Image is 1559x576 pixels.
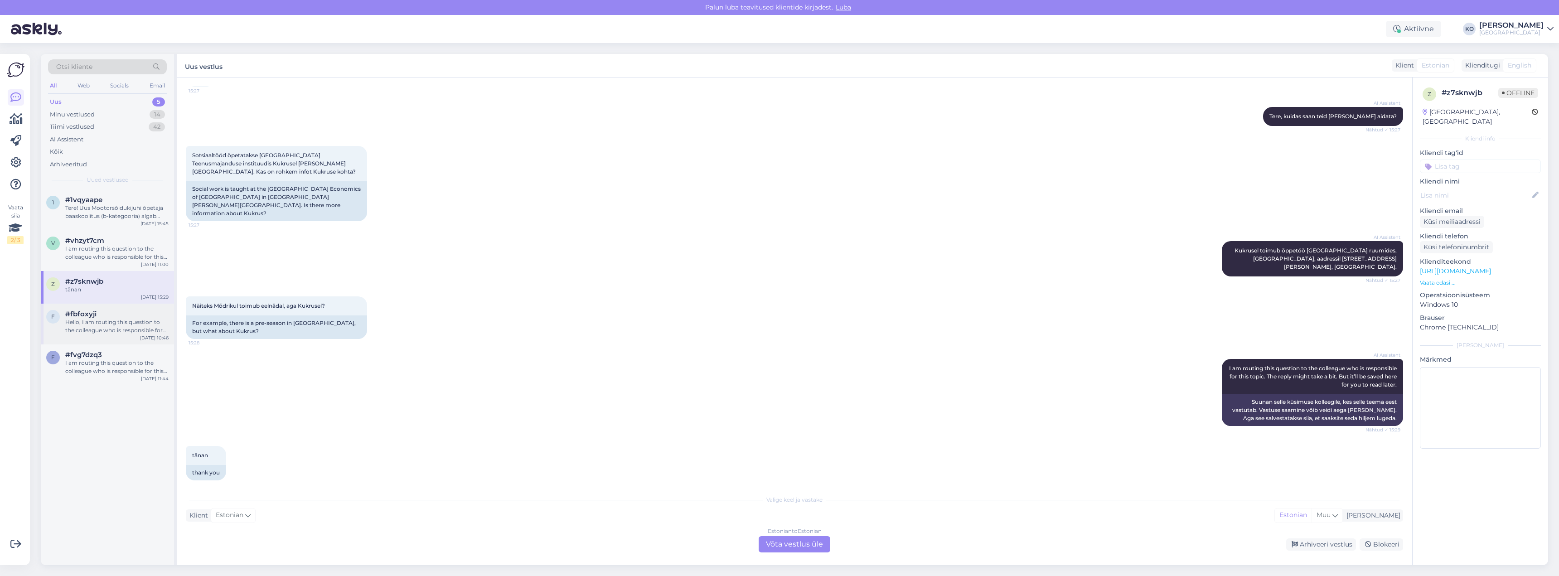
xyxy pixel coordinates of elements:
[1479,22,1544,29] div: [PERSON_NAME]
[65,245,169,261] div: I am routing this question to the colleague who is responsible for this topic. The reply might ta...
[1343,511,1400,520] div: [PERSON_NAME]
[141,294,169,300] div: [DATE] 15:29
[51,240,55,247] span: v
[148,80,167,92] div: Email
[186,511,208,520] div: Klient
[192,302,325,309] span: Näiteks Mõdrikul toimub eelnädal, aga Kukrusel?
[759,536,830,552] div: Võta vestlus üle
[1422,61,1449,70] span: Estonian
[1386,21,1441,37] div: Aktiivne
[1420,267,1491,275] a: [URL][DOMAIN_NAME]
[186,465,226,480] div: thank you
[1269,113,1397,120] span: Tere, kuidas saan teid [PERSON_NAME] aidata?
[189,87,223,94] span: 15:27
[1275,508,1312,522] div: Estonian
[1479,22,1554,36] a: [PERSON_NAME][GEOGRAPHIC_DATA]
[192,152,356,175] span: Sotsiaaltööd õpetatakse [GEOGRAPHIC_DATA] Teenusmajanduse instituudis Kukrusel [PERSON_NAME][GEOG...
[65,204,169,220] div: Tere! Uus Mootorsõidukijuhi õpetaja baaskoolitus (b-kategooria) algab 2026. a-l. Koolitus avataks...
[1428,91,1431,97] span: z
[1420,206,1541,216] p: Kliendi email
[1420,148,1541,158] p: Kliendi tag'id
[65,237,104,245] span: #vhzyt7cm
[1420,257,1541,266] p: Klienditeekond
[140,334,169,341] div: [DATE] 10:46
[141,261,169,268] div: [DATE] 11:00
[50,147,63,156] div: Kõik
[1235,247,1398,270] span: Kukrusel toimub õppetöö [GEOGRAPHIC_DATA] ruumides, [GEOGRAPHIC_DATA], aadressil [STREET_ADDRESS]...
[65,318,169,334] div: Hello, I am routing this question to the colleague who is responsible for this topic. The reply m...
[65,196,102,204] span: #1vqyaape
[185,59,223,72] label: Uus vestlus
[51,354,55,361] span: f
[189,481,223,488] span: 15:29
[1420,313,1541,323] p: Brauser
[189,222,223,228] span: 15:27
[1420,279,1541,287] p: Vaata edasi ...
[150,110,165,119] div: 14
[1463,23,1476,35] div: KO
[1420,232,1541,241] p: Kliendi telefon
[1420,190,1530,200] input: Lisa nimi
[189,339,223,346] span: 15:28
[65,351,102,359] span: #fvg7dzq3
[76,80,92,92] div: Web
[149,122,165,131] div: 42
[50,135,83,144] div: AI Assistent
[1420,241,1493,253] div: Küsi telefoninumbrit
[51,281,55,287] span: z
[768,527,822,535] div: Estonian to Estonian
[48,80,58,92] div: All
[186,315,367,339] div: For example, there is a pre-season in [GEOGRAPHIC_DATA], but what about Kukrus?
[1420,290,1541,300] p: Operatsioonisüsteem
[50,97,62,106] div: Uus
[1360,538,1403,551] div: Blokeeri
[1365,426,1400,433] span: Nähtud ✓ 15:29
[1420,355,1541,364] p: Märkmed
[51,313,55,320] span: f
[1366,352,1400,358] span: AI Assistent
[56,62,92,72] span: Otsi kliente
[1420,135,1541,143] div: Kliendi info
[1366,100,1400,106] span: AI Assistent
[833,3,854,11] span: Luba
[65,310,97,318] span: #fbfoxyji
[1498,88,1538,98] span: Offline
[1222,394,1403,426] div: Suunan selle küsimuse kolleegile, kes selle teema eest vastutab. Vastuse saamine võib veidi aega ...
[50,110,95,119] div: Minu vestlused
[1420,300,1541,310] p: Windows 10
[1286,538,1356,551] div: Arhiveeri vestlus
[1365,126,1400,133] span: Nähtud ✓ 15:27
[7,61,24,78] img: Askly Logo
[141,375,169,382] div: [DATE] 11:44
[1392,61,1414,70] div: Klient
[1420,323,1541,332] p: Chrome [TECHNICAL_ID]
[7,236,24,244] div: 2 / 3
[1420,177,1541,186] p: Kliendi nimi
[152,97,165,106] div: 5
[1420,160,1541,173] input: Lisa tag
[65,359,169,375] div: I am routing this question to the colleague who is responsible for this topic. The reply might ta...
[1229,365,1398,388] span: I am routing this question to the colleague who is responsible for this topic. The reply might ta...
[1442,87,1498,98] div: # z7sknwjb
[52,199,54,206] span: 1
[186,181,367,221] div: Social work is taught at the [GEOGRAPHIC_DATA] Economics of [GEOGRAPHIC_DATA] in [GEOGRAPHIC_DATA...
[1420,341,1541,349] div: [PERSON_NAME]
[186,496,1403,504] div: Valige keel ja vastake
[65,286,169,294] div: tänan
[7,203,24,244] div: Vaata siia
[1365,277,1400,284] span: Nähtud ✓ 15:27
[1479,29,1544,36] div: [GEOGRAPHIC_DATA]
[50,160,87,169] div: Arhiveeritud
[1462,61,1500,70] div: Klienditugi
[1366,234,1400,241] span: AI Assistent
[1317,511,1331,519] span: Muu
[1420,216,1484,228] div: Küsi meiliaadressi
[65,277,103,286] span: #z7sknwjb
[87,176,129,184] span: Uued vestlused
[50,122,94,131] div: Tiimi vestlused
[140,220,169,227] div: [DATE] 15:45
[1423,107,1532,126] div: [GEOGRAPHIC_DATA], [GEOGRAPHIC_DATA]
[108,80,131,92] div: Socials
[1508,61,1531,70] span: English
[192,452,208,459] span: tänan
